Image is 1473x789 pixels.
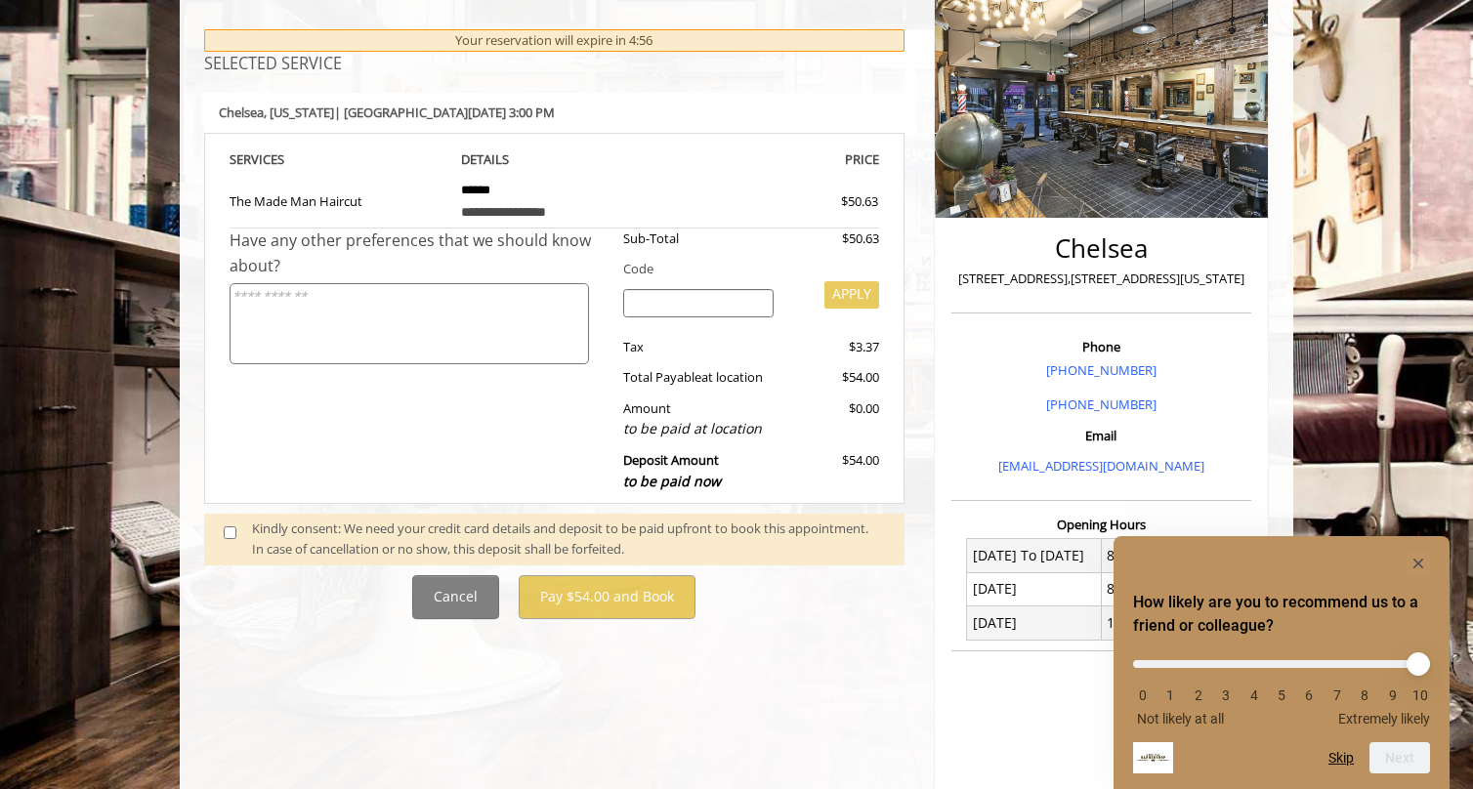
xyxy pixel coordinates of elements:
[788,450,878,492] div: $54.00
[956,340,1246,353] h3: Phone
[788,337,878,357] div: $3.37
[788,398,878,440] div: $0.00
[956,429,1246,442] h3: Email
[788,367,878,388] div: $54.00
[1160,687,1180,703] li: 1
[1101,606,1236,640] td: 10 A.M - 7 P.M
[609,398,789,440] div: Amount
[956,269,1246,289] p: [STREET_ADDRESS],[STREET_ADDRESS][US_STATE]
[412,575,499,619] button: Cancel
[1299,687,1319,703] li: 6
[1189,687,1208,703] li: 2
[1369,742,1430,773] button: Next question
[1133,591,1430,638] h2: How likely are you to recommend us to a friend or colleague? Select an option from 0 to 10, with ...
[1328,750,1354,766] button: Skip
[609,337,789,357] div: Tax
[998,457,1204,475] a: [EMAIL_ADDRESS][DOMAIN_NAME]
[609,259,879,279] div: Code
[1338,711,1430,727] span: Extremely likely
[956,234,1246,263] h2: Chelsea
[967,606,1102,640] td: [DATE]
[1383,687,1403,703] li: 9
[609,367,789,388] div: Total Payable
[519,575,695,619] button: Pay $54.00 and Book
[1137,711,1224,727] span: Not likely at all
[252,519,885,560] div: Kindly consent: We need your credit card details and deposit to be paid upfront to book this appo...
[1272,687,1291,703] li: 5
[204,29,905,52] div: Your reservation will expire in 4:56
[219,104,555,121] b: Chelsea | [GEOGRAPHIC_DATA][DATE] 3:00 PM
[1244,687,1264,703] li: 4
[609,228,789,249] div: Sub-Total
[701,368,763,386] span: at location
[1410,687,1430,703] li: 10
[1133,552,1430,773] div: How likely are you to recommend us to a friend or colleague? Select an option from 0 to 10, with ...
[1407,552,1430,575] button: Hide survey
[230,228,609,278] div: Have any other preferences that we should know about?
[1327,687,1347,703] li: 7
[623,472,721,490] span: to be paid now
[264,104,334,121] span: , [US_STATE]
[771,191,878,212] div: $50.63
[446,148,663,171] th: DETAILS
[1046,361,1157,379] a: [PHONE_NUMBER]
[230,148,446,171] th: SERVICE
[623,418,775,439] div: to be paid at location
[1355,687,1374,703] li: 8
[1133,645,1430,727] div: How likely are you to recommend us to a friend or colleague? Select an option from 0 to 10, with ...
[951,518,1251,531] h3: Opening Hours
[230,171,446,228] td: The Made Man Haircut
[788,228,878,249] div: $50.63
[1216,687,1236,703] li: 3
[1046,395,1157,413] a: [PHONE_NUMBER]
[967,539,1102,572] td: [DATE] To [DATE]
[1101,572,1236,605] td: 8 A.M - 7 P.M
[204,56,905,73] h3: SELECTED SERVICE
[277,150,284,168] span: S
[1101,539,1236,572] td: 8 A.M - 8 P.M
[662,148,879,171] th: PRICE
[824,281,879,309] button: APPLY
[623,451,721,490] b: Deposit Amount
[1133,687,1153,703] li: 0
[967,572,1102,605] td: [DATE]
